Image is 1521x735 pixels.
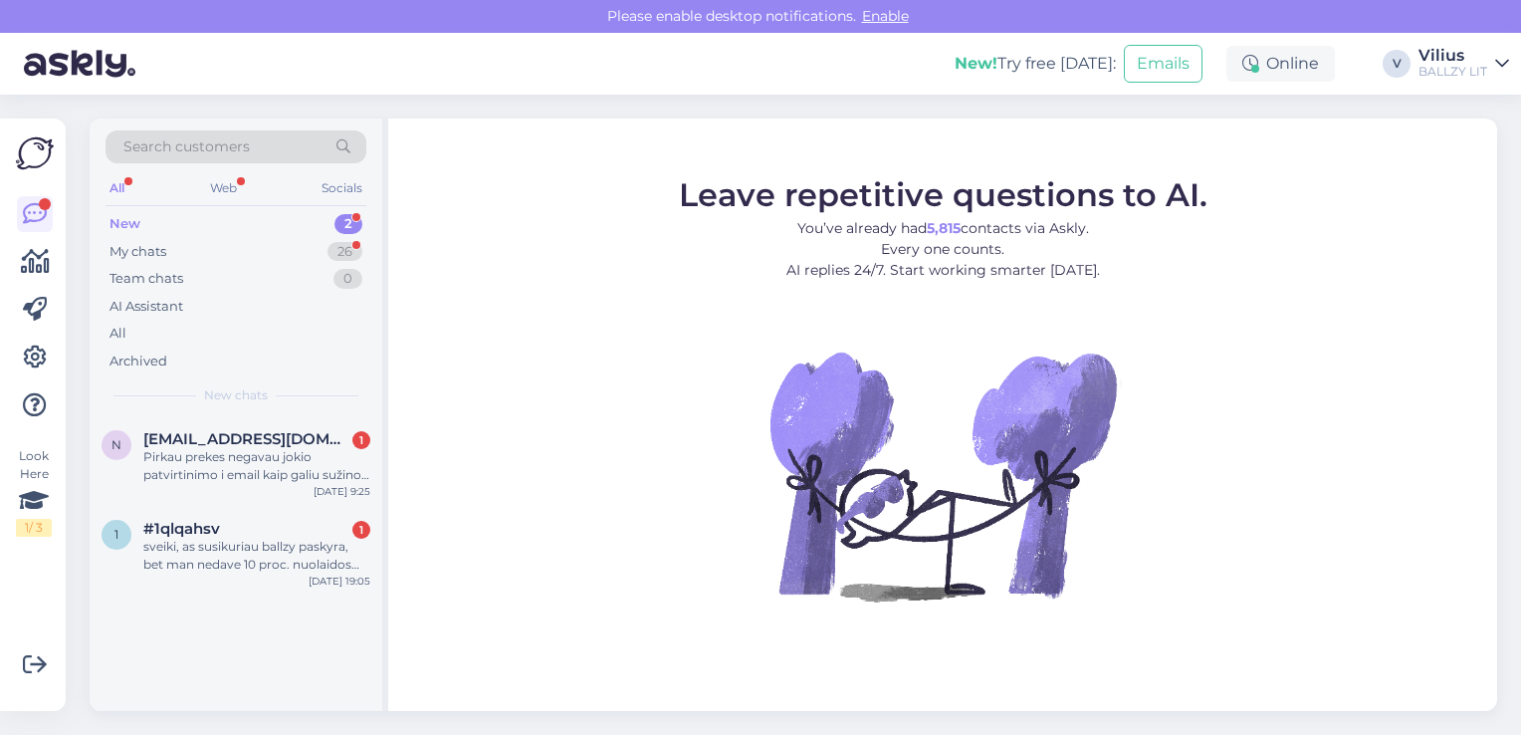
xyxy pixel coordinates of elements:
div: My chats [109,242,166,262]
div: All [106,175,128,201]
span: nigeris73@gmail.com [143,430,350,448]
div: [DATE] 9:25 [314,484,370,499]
div: AI Assistant [109,297,183,317]
b: 5,815 [927,218,961,236]
div: Vilius [1418,48,1487,64]
b: New! [955,54,997,73]
div: Look Here [16,447,52,537]
div: Archived [109,352,167,371]
div: Web [206,175,241,201]
div: 26 [327,242,362,262]
a: ViliusBALLZY LIT [1418,48,1509,80]
div: New [109,214,140,234]
div: 1 [352,521,370,539]
div: BALLZY LIT [1418,64,1487,80]
span: Leave repetitive questions to AI. [679,174,1207,213]
div: 1 / 3 [16,519,52,537]
span: 1 [114,527,118,542]
div: 2 [334,214,362,234]
img: Askly Logo [16,134,54,172]
div: [DATE] 19:05 [309,574,370,589]
span: New chats [204,386,268,404]
div: 0 [333,269,362,289]
img: No Chat active [763,296,1122,654]
div: Pirkau prekes negavau jokio patvirtinimo i email kaip galiu sužinoti info apie užsakyma turiu ban... [143,448,370,484]
div: All [109,324,126,344]
div: Team chats [109,269,183,289]
p: You’ve already had contacts via Askly. Every one counts. AI replies 24/7. Start working smarter [... [679,217,1207,280]
div: 1 [352,431,370,449]
button: Emails [1124,45,1202,83]
span: Enable [856,7,915,25]
div: Socials [318,175,366,201]
div: V [1383,50,1411,78]
span: n [111,437,121,452]
div: Try free [DATE]: [955,52,1116,76]
div: Online [1226,46,1335,82]
span: Search customers [123,136,250,157]
span: #1qlqahsv [143,520,220,538]
div: sveiki, as susikuriau ballzy paskyra, bet man nedave 10 proc. nuolaidos koda [143,538,370,574]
